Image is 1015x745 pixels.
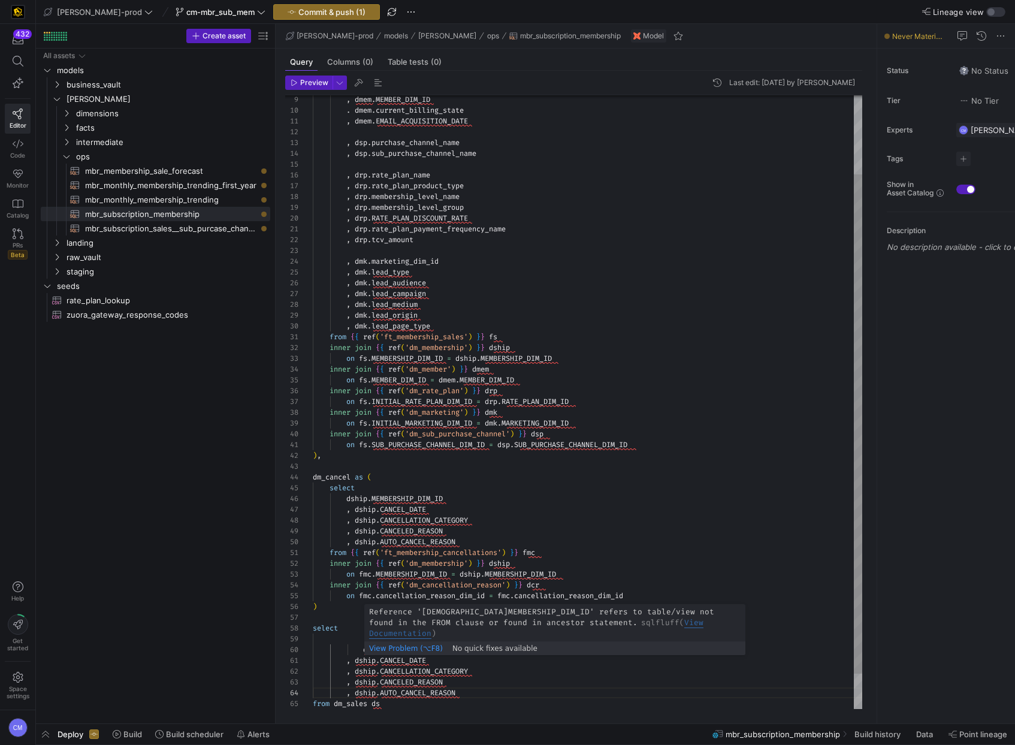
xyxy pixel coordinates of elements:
[355,170,367,180] span: drp
[460,364,464,374] span: }
[5,29,31,50] button: 432
[887,96,947,105] span: Tier
[367,224,371,234] span: .
[388,58,442,66] span: Table tests
[346,116,351,126] span: ,
[363,332,376,342] span: ref
[346,278,351,288] span: ,
[476,343,481,352] span: }
[367,354,371,363] span: .
[57,7,142,17] span: [PERSON_NAME]-prod
[355,257,367,266] span: dmk
[355,116,371,126] span: dmem
[367,181,371,191] span: .
[285,180,298,191] div: 17
[41,4,156,20] button: [PERSON_NAME]-prod
[476,354,481,363] span: .
[285,126,298,137] div: 12
[405,386,464,396] span: 'dm_rate_plan'
[464,364,468,374] span: }
[12,6,24,18] img: https://storage.googleapis.com/y42-prod-data-exchange/images/uAsz27BndGEK0hZWDFeOjoxA7jCwgK9jE472...
[355,386,371,396] span: join
[376,386,380,396] span: {
[520,32,621,40] span: mbr_subscription_membership
[67,308,256,322] span: zuora_gateway_response_codes​​​​​​
[41,164,270,178] a: mbr_membership_sale_forecast​​​​​​​​​​
[285,288,298,299] div: 27
[107,724,147,744] button: Build
[371,192,460,201] span: membership_level_name
[388,364,401,374] span: ref
[854,729,901,739] span: Build history
[285,331,298,342] div: 31
[355,235,367,245] span: drp
[447,354,451,363] span: =
[464,386,468,396] span: )
[346,105,351,115] span: .
[67,294,256,307] span: rate_plan_lookup​​​​​​
[298,7,365,17] span: Commit & push (1)
[943,724,1013,744] button: Point lineage
[468,332,472,342] span: )
[959,66,969,76] img: No status
[633,32,641,40] img: undefined
[371,267,409,277] span: lead_type
[5,134,31,164] a: Code
[346,310,351,320] span: ,
[285,310,298,321] div: 29
[380,364,384,374] span: {
[330,386,351,396] span: inner
[371,138,460,147] span: purchase_channel_name
[367,213,371,223] span: .
[283,29,376,43] button: [PERSON_NAME]-prod
[85,193,256,207] span: mbr_monthly_membership_trending​​​​​​​​​​
[484,29,502,43] button: ops
[362,58,373,66] span: (0)
[5,666,31,705] a: Spacesettings
[481,332,485,342] span: }
[355,267,367,277] span: dmk
[285,321,298,331] div: 30
[911,724,941,744] button: Data
[285,94,298,105] div: 9
[476,397,481,406] span: =
[388,343,401,352] span: ref
[285,364,298,375] div: 34
[41,49,270,63] div: Press SPACE to select this row.
[369,617,703,639] a: View Documentation
[401,343,405,352] span: (
[43,52,75,60] div: All assets
[290,58,313,66] span: Query
[887,126,947,134] span: Experts
[41,178,270,192] a: mbr_monthly_membership_trending_first_year​​​​​​​​​​
[376,95,430,104] span: MEMBER_DIM_ID
[76,121,268,135] span: facts
[41,135,270,149] div: Press SPACE to select this row.
[371,149,476,158] span: sub_purchase_channel_name
[371,181,464,191] span: rate_plan_product_type
[41,293,270,307] a: rate_plan_lookup​​​​​​
[367,321,371,331] span: .
[285,170,298,180] div: 16
[959,96,969,105] img: No tier
[367,192,371,201] span: .
[367,375,371,385] span: .
[285,385,298,396] div: 36
[273,4,380,20] button: Commit & push (1)
[887,180,934,197] span: Show in Asset Catalog
[355,332,359,342] span: {
[285,224,298,234] div: 21
[285,191,298,202] div: 18
[371,105,376,115] span: .
[376,343,380,352] span: {
[460,375,514,385] span: MEMBER_DIM_ID
[41,192,270,207] div: Press SPACE to select this row.
[7,182,29,189] span: Monitor
[85,164,256,178] span: mbr_membership_sale_forecast​​​​​​​​​​
[355,289,367,298] span: dmk
[203,32,246,40] span: Create asset
[892,31,956,41] span: Never Materialized
[67,265,268,279] span: staging
[285,105,298,116] div: 10
[85,222,256,236] span: mbr_subscription_sales__sub_purcase_channel_update_2024_forecast​​​​​​​​​​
